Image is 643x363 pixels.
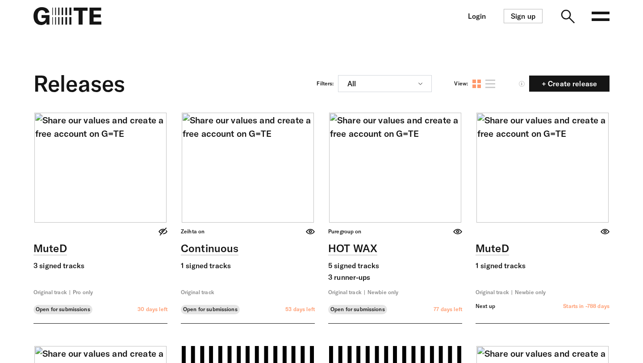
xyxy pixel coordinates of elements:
[529,76,610,92] a: + Create release
[33,241,67,255] a: MuteD
[33,7,101,25] img: G=TE
[454,80,468,87] div: View:
[476,241,509,255] a: MuteD
[317,80,334,87] div: Filters:
[33,68,125,99] div: Releases
[468,13,486,20] a: Login
[328,241,377,255] a: HOT WAX
[338,75,432,92] button: All
[534,80,604,87] span: + Create release
[504,9,543,23] a: Sign up
[181,241,238,255] a: Continuous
